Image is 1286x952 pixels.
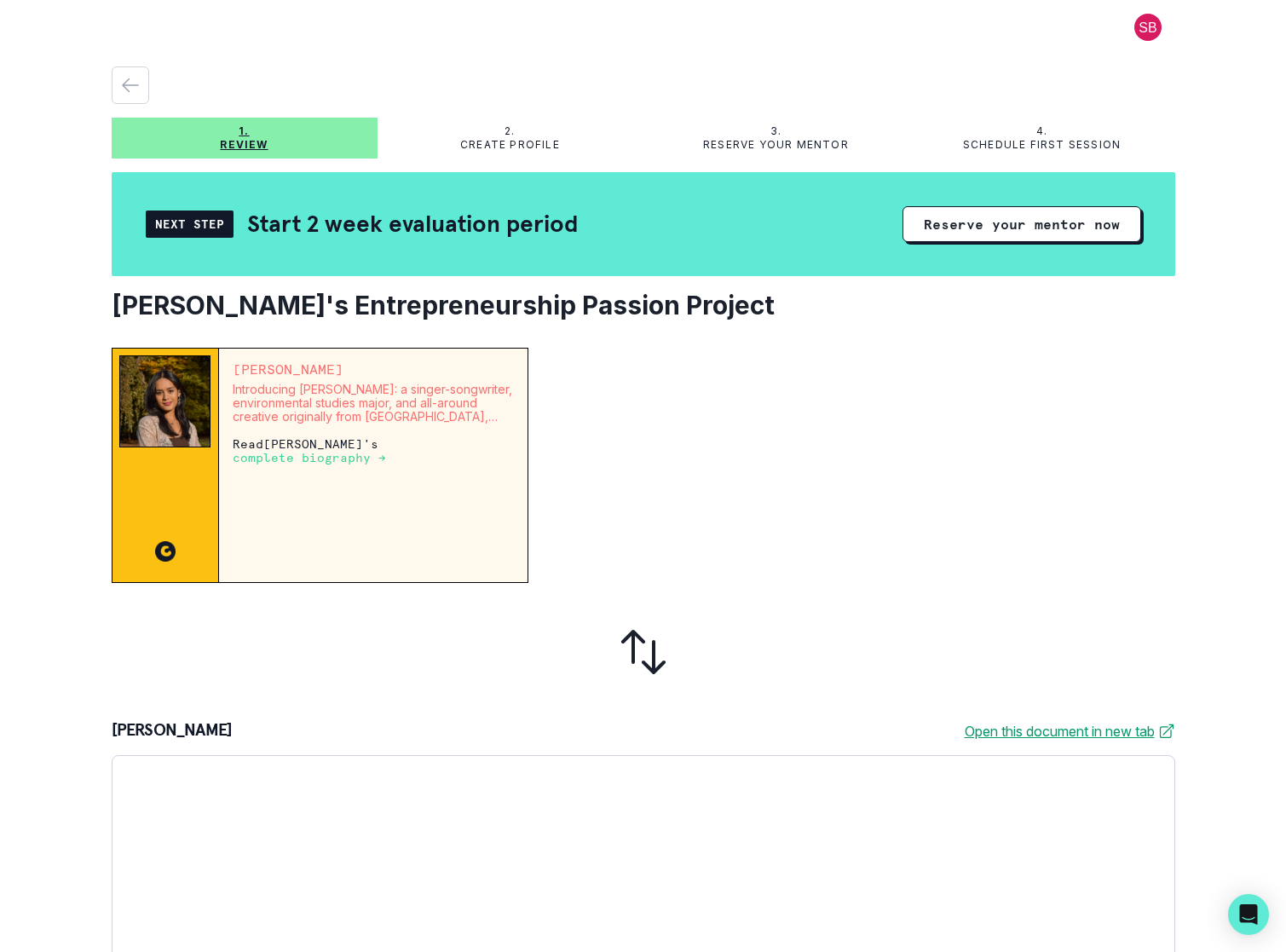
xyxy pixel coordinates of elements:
p: 2. [505,124,515,138]
p: Reserve your mentor [703,138,849,152]
h2: Start 2 week evaluation period [247,209,578,239]
p: [PERSON_NAME] [233,362,515,376]
p: Introducing [PERSON_NAME]: a singer-songwriter, environmental studies major, and all-around creat... [233,383,515,424]
a: complete biography → [233,450,386,464]
p: Read [PERSON_NAME] 's [233,437,515,464]
p: Create profile [460,138,560,152]
p: 3. [770,124,781,138]
p: Review [220,138,268,152]
p: Schedule first session [963,138,1121,152]
button: Reserve your mentor now [903,206,1141,242]
img: Mentor Image [119,355,211,447]
div: Open Intercom Messenger [1228,894,1269,935]
a: Open this document in new tab [965,721,1175,741]
h2: [PERSON_NAME]'s Entrepreneurship Passion Project [112,290,1175,320]
p: complete biography → [233,451,386,464]
p: [PERSON_NAME] [112,721,233,741]
p: 4. [1036,124,1047,138]
img: CC image [155,541,176,562]
button: profile picture [1121,14,1175,41]
p: 1. [239,124,249,138]
div: Next Step [146,211,234,238]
